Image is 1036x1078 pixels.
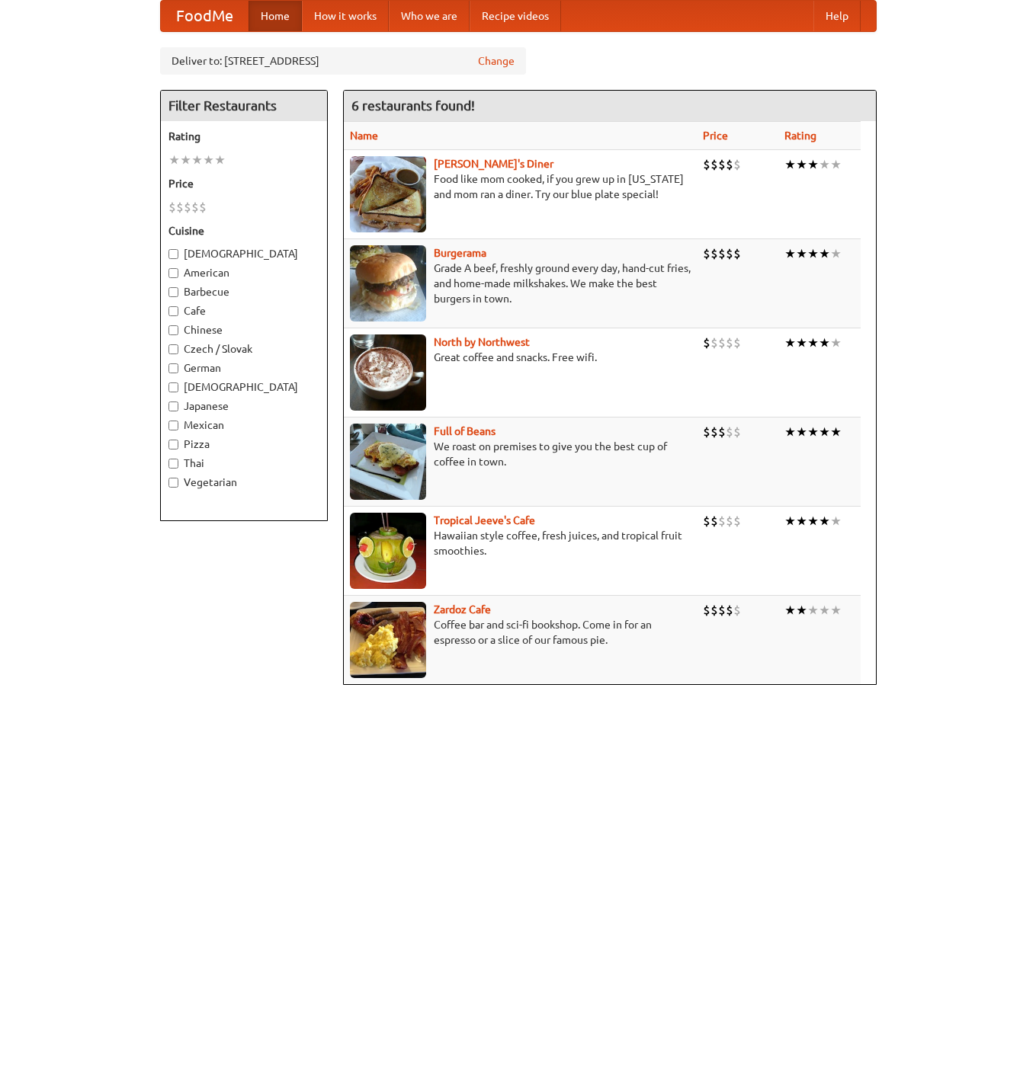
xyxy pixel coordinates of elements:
[176,199,184,216] li: $
[161,1,249,31] a: FoodMe
[168,440,178,449] input: Pizza
[434,514,535,526] a: Tropical Jeeve's Cafe
[807,513,819,529] li: ★
[168,382,178,392] input: [DEMOGRAPHIC_DATA]
[434,158,553,170] a: [PERSON_NAME]'s Diner
[214,152,226,168] li: ★
[350,439,691,469] p: We roast on premises to give you the best cup of coffee in town.
[703,130,728,142] a: Price
[733,334,741,351] li: $
[784,602,796,619] li: ★
[726,156,733,173] li: $
[830,334,842,351] li: ★
[168,129,319,144] h5: Rating
[733,513,741,529] li: $
[830,245,842,262] li: ★
[796,424,807,440] li: ★
[168,249,178,259] input: [DEMOGRAPHIC_DATA]
[350,424,426,500] img: beans.jpg
[168,287,178,297] input: Barbecue
[710,156,718,173] li: $
[819,513,830,529] li: ★
[703,513,710,529] li: $
[830,156,842,173] li: ★
[718,245,726,262] li: $
[710,334,718,351] li: $
[784,513,796,529] li: ★
[819,424,830,440] li: ★
[249,1,302,31] a: Home
[350,156,426,232] img: sallys.jpg
[796,156,807,173] li: ★
[168,478,178,488] input: Vegetarian
[784,245,796,262] li: ★
[180,152,191,168] li: ★
[168,344,178,354] input: Czech / Slovak
[703,334,710,351] li: $
[350,528,691,558] p: Hawaiian style coffee, fresh juices, and tropical fruit smoothies.
[168,284,319,299] label: Barbecue
[168,306,178,316] input: Cafe
[830,513,842,529] li: ★
[710,424,718,440] li: $
[168,223,319,238] h5: Cuisine
[168,152,180,168] li: ★
[434,425,496,437] a: Full of Beans
[796,513,807,529] li: ★
[434,336,530,348] a: North by Northwest
[830,602,842,619] li: ★
[168,475,319,490] label: Vegetarian
[819,245,830,262] li: ★
[168,341,319,357] label: Czech / Slovak
[807,424,819,440] li: ★
[168,379,319,395] label: [DEMOGRAPHIC_DATA]
[168,268,178,278] input: American
[470,1,561,31] a: Recipe videos
[350,602,426,678] img: zardoz.jpg
[168,456,319,471] label: Thai
[350,513,426,589] img: jeeves.jpg
[168,437,319,452] label: Pizza
[168,265,319,280] label: American
[168,401,178,411] input: Japanese
[784,334,796,351] li: ★
[350,245,426,321] img: burgerama.jpg
[199,199,207,216] li: $
[830,424,842,440] li: ★
[733,245,741,262] li: $
[184,199,191,216] li: $
[434,247,486,259] a: Burgerama
[389,1,470,31] a: Who we are
[807,245,819,262] li: ★
[168,363,178,373] input: German
[703,602,710,619] li: $
[726,424,733,440] li: $
[726,334,733,351] li: $
[350,617,691,648] p: Coffee bar and sci-fi bookshop. Come in for an espresso or a slice of our famous pie.
[784,130,816,142] a: Rating
[191,152,203,168] li: ★
[819,334,830,351] li: ★
[703,424,710,440] li: $
[796,245,807,262] li: ★
[168,421,178,430] input: Mexican
[168,417,319,433] label: Mexican
[168,322,319,337] label: Chinese
[168,303,319,318] label: Cafe
[819,602,830,619] li: ★
[168,199,176,216] li: $
[733,602,741,619] li: $
[350,261,691,306] p: Grade A beef, freshly ground every day, hand-cut fries, and home-made milkshakes. We make the bes...
[703,245,710,262] li: $
[710,513,718,529] li: $
[807,602,819,619] li: ★
[168,398,319,414] label: Japanese
[710,245,718,262] li: $
[191,199,199,216] li: $
[168,246,319,261] label: [DEMOGRAPHIC_DATA]
[350,171,691,202] p: Food like mom cooked, if you grew up in [US_STATE] and mom ran a diner. Try our blue plate special!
